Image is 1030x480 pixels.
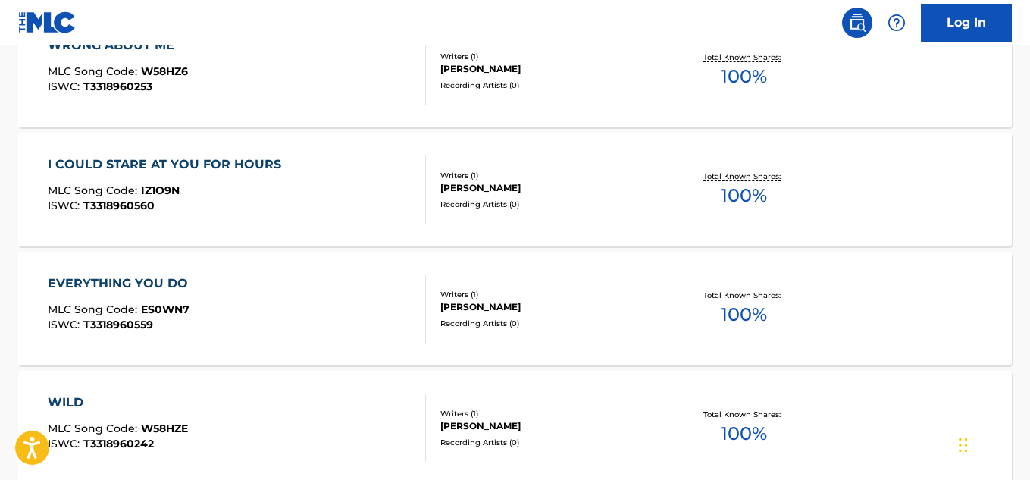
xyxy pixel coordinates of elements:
div: [PERSON_NAME] [440,300,662,314]
div: Recording Artists ( 0 ) [440,437,662,448]
img: help [888,14,906,32]
div: [PERSON_NAME] [440,419,662,433]
span: 100 % [721,63,767,90]
div: [PERSON_NAME] [440,181,662,195]
span: ES0WN7 [141,303,189,316]
div: Writers ( 1 ) [440,408,662,419]
span: ISWC : [48,80,83,93]
img: MLC Logo [18,11,77,33]
div: Recording Artists ( 0 ) [440,318,662,329]
a: I COULD STARE AT YOU FOR HOURSMLC Song Code:IZ1O9NISWC:T3318960560Writers (1)[PERSON_NAME]Recordi... [18,133,1012,246]
div: Recording Artists ( 0 ) [440,199,662,210]
span: 100 % [721,182,767,209]
span: ISWC : [48,199,83,212]
div: Writers ( 1 ) [440,51,662,62]
span: IZ1O9N [141,184,180,197]
a: EVERYTHING YOU DOMLC Song Code:ES0WN7ISWC:T3318960559Writers (1)[PERSON_NAME]Recording Artists (0... [18,252,1012,365]
div: Drag [959,422,968,468]
span: T3318960253 [83,80,152,93]
iframe: Chat Widget [954,407,1030,480]
span: W58HZE [141,422,188,435]
span: MLC Song Code : [48,64,141,78]
p: Total Known Shares: [703,171,784,182]
span: MLC Song Code : [48,303,141,316]
p: Total Known Shares: [703,290,784,301]
span: MLC Song Code : [48,422,141,435]
span: 100 % [721,301,767,328]
a: WRONG ABOUT MEMLC Song Code:W58HZ6ISWC:T3318960253Writers (1)[PERSON_NAME]Recording Artists (0)To... [18,14,1012,127]
div: [PERSON_NAME] [440,62,662,76]
span: MLC Song Code : [48,184,141,197]
span: T3318960560 [83,199,155,212]
div: Writers ( 1 ) [440,289,662,300]
span: 100 % [721,420,767,447]
div: WRONG ABOUT ME [48,36,188,55]
span: W58HZ6 [141,64,188,78]
span: ISWC : [48,437,83,450]
div: Help [881,8,912,38]
img: search [848,14,866,32]
a: Log In [921,4,1012,42]
span: T3318960242 [83,437,154,450]
div: WILD [48,394,188,412]
div: Recording Artists ( 0 ) [440,80,662,91]
p: Total Known Shares: [703,409,784,420]
span: ISWC : [48,318,83,331]
div: EVERYTHING YOU DO [48,275,196,293]
p: Total Known Shares: [703,52,784,63]
a: Public Search [842,8,872,38]
div: Writers ( 1 ) [440,170,662,181]
span: T3318960559 [83,318,153,331]
div: I COULD STARE AT YOU FOR HOURS [48,155,289,174]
